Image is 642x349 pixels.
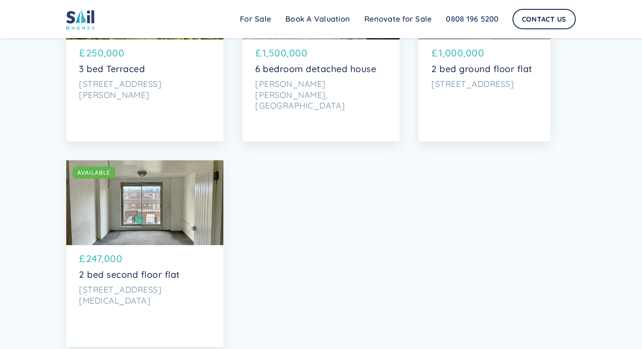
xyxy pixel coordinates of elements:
p: [STREET_ADDRESS][PERSON_NAME] [79,78,211,100]
a: Renovate for Sale [357,11,439,28]
p: £ [255,46,262,60]
a: For Sale [233,11,278,28]
p: [STREET_ADDRESS] [431,78,538,89]
a: Contact Us [512,9,576,29]
p: £ [431,46,438,60]
p: 1,000,000 [439,46,484,60]
img: sail home logo colored [66,8,94,30]
a: AVAILABLE£247,0002 bed second floor flat[STREET_ADDRESS][MEDICAL_DATA] [66,160,223,347]
a: Book A Valuation [278,11,357,28]
a: 0808 196 5200 [439,11,506,28]
p: 2 bed second floor flat [79,269,211,280]
p: 247,000 [86,251,123,266]
div: AVAILABLE [77,168,110,177]
p: [PERSON_NAME] [PERSON_NAME], [GEOGRAPHIC_DATA] [255,78,387,111]
p: 2 bed ground floor flat [431,64,538,74]
p: £ [79,46,85,60]
p: £ [79,251,85,266]
p: 1,500,000 [262,46,308,60]
p: 6 bedroom detached house [255,64,387,74]
p: 3 bed Terraced [79,64,211,74]
p: 250,000 [86,46,125,60]
p: [STREET_ADDRESS][MEDICAL_DATA] [79,284,211,306]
